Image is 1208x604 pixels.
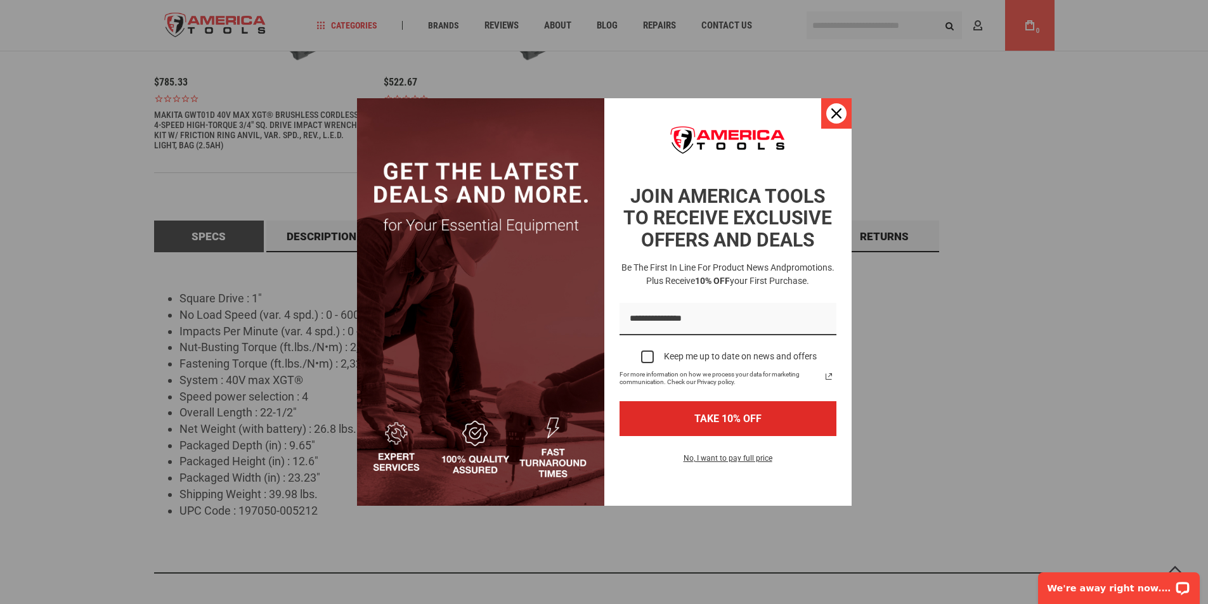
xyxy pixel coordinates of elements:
[695,276,730,286] strong: 10% OFF
[620,371,821,386] span: For more information on how we process your data for marketing communication. Check our Privacy p...
[673,451,783,473] button: No, I want to pay full price
[664,351,817,362] div: Keep me up to date on news and offers
[821,98,852,129] button: Close
[821,369,836,384] a: Read our Privacy Policy
[821,369,836,384] svg: link icon
[831,108,841,119] svg: close icon
[620,303,836,335] input: Email field
[623,185,832,251] strong: JOIN AMERICA TOOLS TO RECEIVE EXCLUSIVE OFFERS AND DEALS
[1030,564,1208,604] iframe: LiveChat chat widget
[617,261,839,288] h3: Be the first in line for product news and
[620,401,836,436] button: TAKE 10% OFF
